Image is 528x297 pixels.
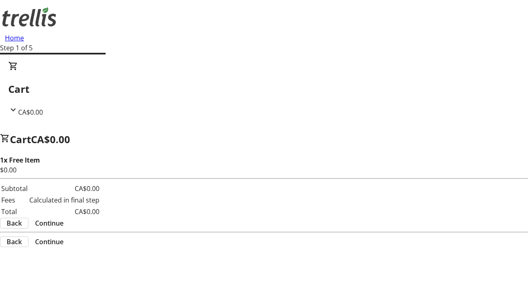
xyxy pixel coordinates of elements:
[29,195,100,205] td: Calculated in final step
[7,218,22,228] span: Back
[28,218,70,228] button: Continue
[10,132,31,146] span: Cart
[35,237,64,247] span: Continue
[8,61,520,117] div: CartCA$0.00
[31,132,70,146] span: CA$0.00
[18,108,43,117] span: CA$0.00
[28,237,70,247] button: Continue
[1,183,28,194] td: Subtotal
[1,206,28,217] td: Total
[1,195,28,205] td: Fees
[29,206,100,217] td: CA$0.00
[7,237,22,247] span: Back
[8,82,520,97] h2: Cart
[29,183,100,194] td: CA$0.00
[35,218,64,228] span: Continue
